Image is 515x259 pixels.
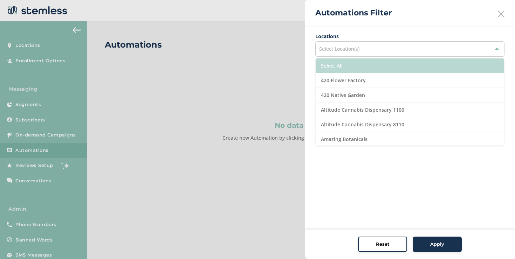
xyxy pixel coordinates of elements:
[319,45,359,52] span: Select Location(s)
[316,103,504,117] li: Altitude Cannabis Dispensary 1100
[315,7,392,19] h2: Automations Filter
[480,225,515,259] iframe: Chat Widget
[358,237,407,252] button: Reset
[315,33,504,40] label: Locations
[430,241,444,248] span: Apply
[376,241,390,248] span: Reset
[316,117,504,132] li: Altitude Cannabis Dispensary 8110
[316,88,504,103] li: 420 Native Garden
[413,237,462,252] button: Apply
[316,132,504,147] li: Amazing Botanicals
[316,58,504,73] li: Select All
[316,73,504,88] li: 420 Flower Factory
